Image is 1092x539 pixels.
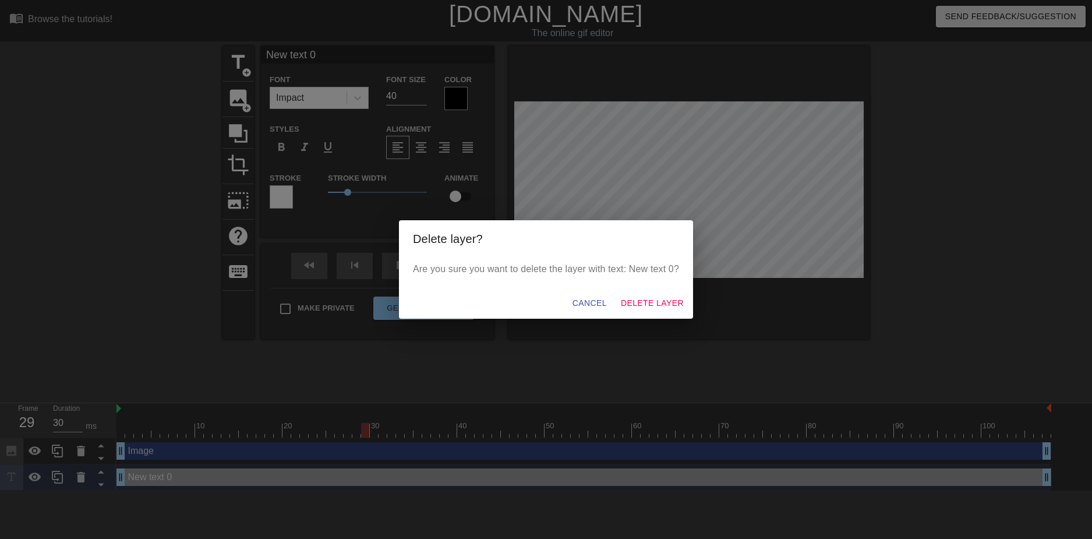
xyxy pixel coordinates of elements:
p: Are you sure you want to delete the layer with text: New text 0? [413,262,679,276]
span: Delete Layer [621,296,684,311]
h2: Delete layer? [413,230,679,248]
button: Delete Layer [616,293,688,314]
button: Cancel [568,293,612,314]
span: Cancel [572,296,607,311]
